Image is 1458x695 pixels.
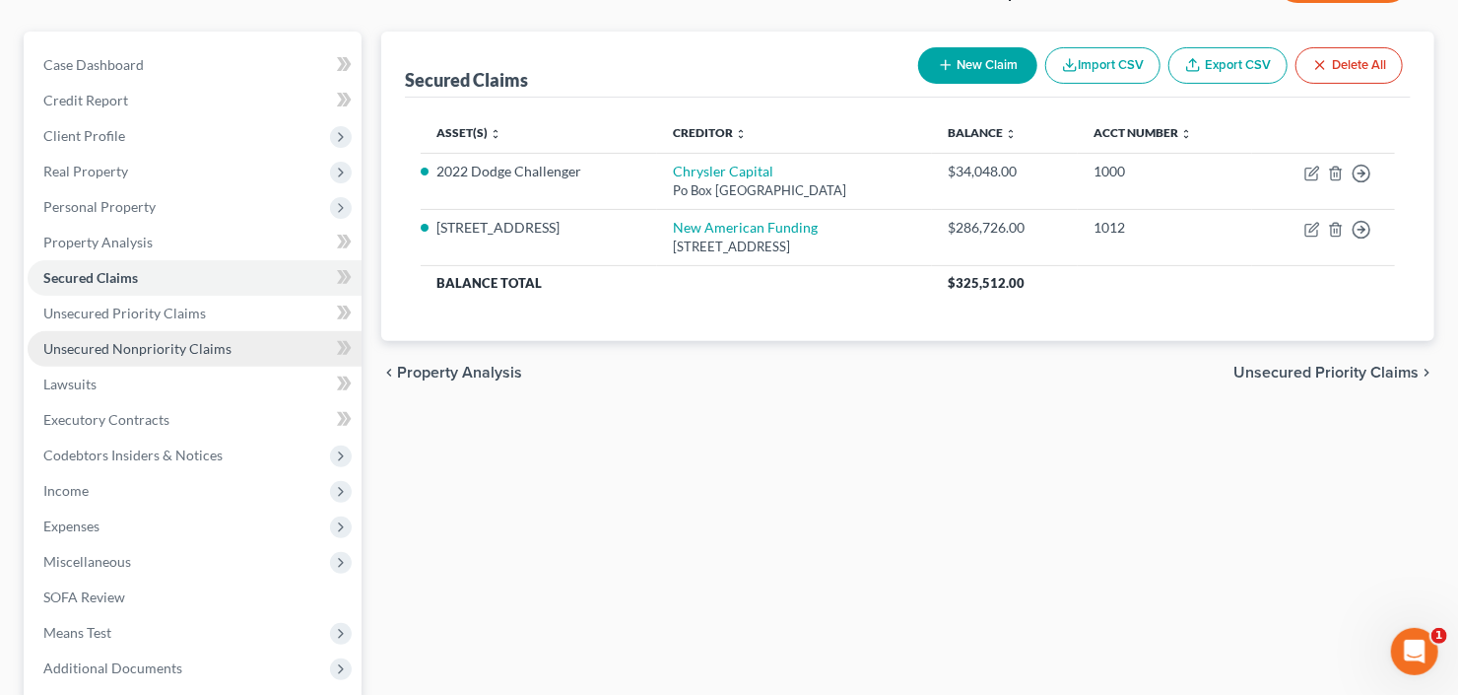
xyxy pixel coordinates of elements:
[1419,365,1434,381] i: chevron_right
[43,518,99,534] span: Expenses
[421,265,932,301] th: Balance Total
[28,367,362,402] a: Lawsuits
[43,553,131,570] span: Miscellaneous
[948,125,1017,140] a: Balance unfold_more
[43,269,138,286] span: Secured Claims
[1093,218,1236,238] div: 1012
[43,447,223,463] span: Codebtors Insiders & Notices
[673,163,773,179] a: Chrysler Capital
[1005,128,1017,140] i: unfold_more
[43,92,128,108] span: Credit Report
[43,482,89,499] span: Income
[1431,628,1447,644] span: 1
[405,68,528,92] div: Secured Claims
[43,305,206,321] span: Unsecured Priority Claims
[1295,47,1403,84] button: Delete All
[43,127,125,144] span: Client Profile
[43,589,125,605] span: SOFA Review
[436,218,641,238] li: [STREET_ADDRESS]
[43,624,111,641] span: Means Test
[948,162,1062,181] div: $34,048.00
[1168,47,1288,84] a: Export CSV
[43,198,156,215] span: Personal Property
[28,83,362,118] a: Credit Report
[43,340,232,357] span: Unsecured Nonpriority Claims
[436,125,501,140] a: Asset(s) unfold_more
[43,411,169,428] span: Executory Contracts
[28,47,362,83] a: Case Dashboard
[918,47,1037,84] button: New Claim
[673,125,747,140] a: Creditor unfold_more
[28,402,362,438] a: Executory Contracts
[28,331,362,367] a: Unsecured Nonpriority Claims
[1391,628,1438,675] iframe: Intercom live chat
[1093,125,1192,140] a: Acct Number unfold_more
[28,296,362,331] a: Unsecured Priority Claims
[1233,365,1419,381] span: Unsecured Priority Claims
[381,365,522,381] button: chevron_left Property Analysis
[948,275,1025,291] span: $325,512.00
[397,365,522,381] span: Property Analysis
[43,660,182,676] span: Additional Documents
[490,128,501,140] i: unfold_more
[948,218,1062,238] div: $286,726.00
[1045,47,1160,84] button: Import CSV
[1233,365,1434,381] button: Unsecured Priority Claims chevron_right
[735,128,747,140] i: unfold_more
[673,219,818,236] a: New American Funding
[43,56,144,73] span: Case Dashboard
[28,225,362,260] a: Property Analysis
[28,260,362,296] a: Secured Claims
[1093,162,1236,181] div: 1000
[1180,128,1192,140] i: unfold_more
[381,365,397,381] i: chevron_left
[28,580,362,615] a: SOFA Review
[43,163,128,179] span: Real Property
[673,238,916,256] div: [STREET_ADDRESS]
[436,162,641,181] li: 2022 Dodge Challenger
[673,181,916,200] div: Po Box [GEOGRAPHIC_DATA]
[43,376,97,392] span: Lawsuits
[43,234,153,250] span: Property Analysis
